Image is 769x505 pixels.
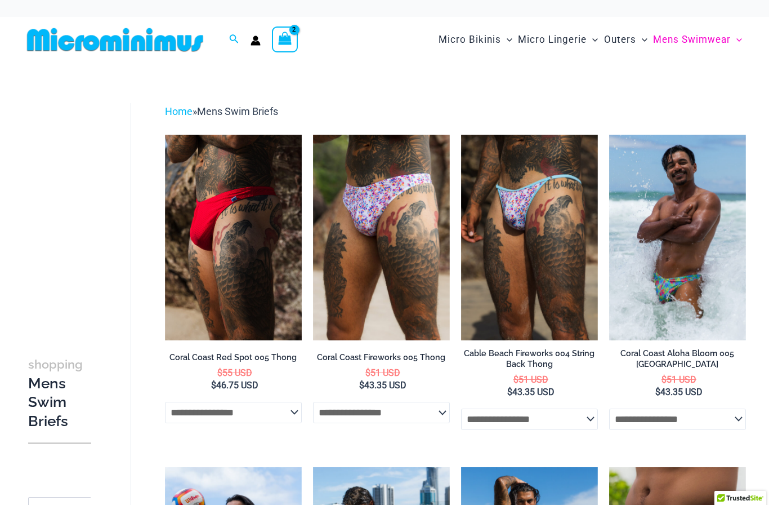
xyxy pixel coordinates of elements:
img: Coral Coast Fireworks 005 Thong 01 [313,135,450,340]
span: $ [359,380,364,391]
span: Mens Swimwear [653,25,731,54]
span: $ [211,380,216,391]
a: Coral Coast Fireworks 005 Thong [313,352,450,367]
a: Coral Coast Aloha Bloom 005 Thong 09Coral Coast Aloha Bloom 005 Thong 18Coral Coast Aloha Bloom 0... [609,135,746,340]
span: $ [513,374,518,385]
span: Menu Toggle [501,25,512,54]
span: Mens Swim Briefs [197,105,278,117]
a: Home [165,105,193,117]
a: Coral Coast Fireworks 005 Thong 01Coral Coast Fireworks 005 Thong 02Coral Coast Fireworks 005 Tho... [313,135,450,340]
h3: Mens Swim Briefs [28,355,91,431]
bdi: 51 USD [661,374,696,385]
span: $ [365,367,370,378]
img: Coral Coast Red Spot 005 Thong 11 [165,135,302,340]
span: $ [655,387,660,397]
img: Coral Coast Aloha Bloom 005 Thong 09 [609,135,746,340]
span: Menu Toggle [636,25,647,54]
bdi: 55 USD [217,367,252,378]
iframe: TrustedSite Certified [28,94,129,320]
a: Coral Coast Red Spot 005 Thong 11Coral Coast Red Spot 005 Thong 12Coral Coast Red Spot 005 Thong 12 [165,135,302,340]
span: Micro Bikinis [439,25,501,54]
span: » [165,105,278,117]
span: $ [661,374,667,385]
a: Search icon link [229,33,239,47]
h2: Cable Beach Fireworks 004 String Back Thong [461,348,598,369]
bdi: 51 USD [365,367,400,378]
nav: Site Navigation [434,21,746,59]
a: Coral Coast Red Spot 005 Thong [165,352,302,367]
a: View Shopping Cart, 2 items [272,26,298,52]
bdi: 46.75 USD [211,380,258,391]
a: Cable Beach Fireworks 004 String Back Thong [461,348,598,374]
span: Menu Toggle [587,25,598,54]
h2: Coral Coast Red Spot 005 Thong [165,352,302,363]
span: shopping [28,357,83,371]
a: Micro LingerieMenu ToggleMenu Toggle [515,23,601,57]
a: OutersMenu ToggleMenu Toggle [601,23,650,57]
a: Micro BikinisMenu ToggleMenu Toggle [436,23,515,57]
span: $ [507,387,512,397]
bdi: 43.35 USD [359,380,406,391]
a: Mens SwimwearMenu ToggleMenu Toggle [650,23,745,57]
bdi: 51 USD [513,374,548,385]
img: MM SHOP LOGO FLAT [23,27,208,52]
h2: Coral Coast Fireworks 005 Thong [313,352,450,363]
a: Account icon link [251,36,261,46]
span: Menu Toggle [731,25,742,54]
bdi: 43.35 USD [507,387,555,397]
span: $ [217,367,222,378]
span: Micro Lingerie [518,25,587,54]
h2: Coral Coast Aloha Bloom 005 [GEOGRAPHIC_DATA] [609,348,746,369]
a: Cable Beach Fireworks 004 String Back Thong 06Cable Beach Fireworks 004 String Back Thong 07Cable... [461,135,598,340]
span: Outers [604,25,636,54]
a: Coral Coast Aloha Bloom 005 [GEOGRAPHIC_DATA] [609,348,746,374]
bdi: 43.35 USD [655,387,703,397]
img: Cable Beach Fireworks 004 String Back Thong 06 [461,135,598,340]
